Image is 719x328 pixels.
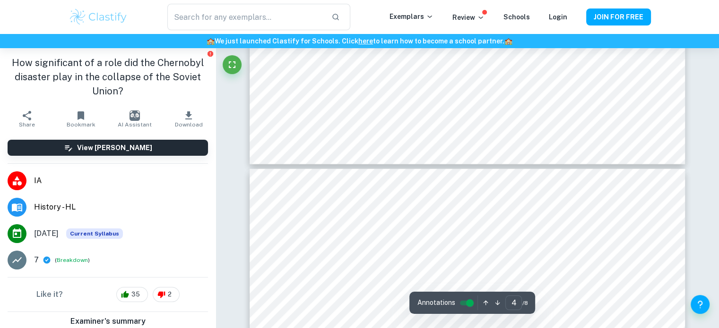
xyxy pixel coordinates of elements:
[207,50,214,57] button: Report issue
[167,4,323,30] input: Search for any exemplars...
[2,36,717,46] h6: We just launched Clastify for Schools. Click to learn how to become a school partner.
[34,202,208,213] span: History - HL
[57,256,88,264] button: Breakdown
[54,106,108,132] button: Bookmark
[175,121,203,128] span: Download
[549,13,567,21] a: Login
[417,298,455,308] span: Annotations
[522,299,528,307] span: / 8
[69,8,129,26] img: Clastify logo
[34,254,39,266] p: 7
[118,121,152,128] span: AI Assistant
[4,316,212,327] h6: Examiner's summary
[34,228,59,239] span: [DATE]
[163,290,177,299] span: 2
[126,290,145,299] span: 35
[8,56,208,98] h1: How significant of a role did the Chernobyl disaster play in the collapse of the Soviet Union?
[77,143,152,153] h6: View [PERSON_NAME]
[19,121,35,128] span: Share
[108,106,162,132] button: AI Assistant
[130,110,140,121] img: AI Assistant
[34,175,208,186] span: IA
[504,37,512,45] span: 🏫
[207,37,215,45] span: 🏫
[358,37,373,45] a: here
[36,289,63,300] h6: Like it?
[67,121,95,128] span: Bookmark
[66,228,123,239] span: Current Syllabus
[223,55,242,74] button: Fullscreen
[153,287,180,302] div: 2
[162,106,216,132] button: Download
[503,13,530,21] a: Schools
[691,295,710,314] button: Help and Feedback
[66,228,123,239] div: This exemplar is based on the current syllabus. Feel free to refer to it for inspiration/ideas wh...
[116,287,148,302] div: 35
[586,8,651,25] button: JOIN FOR FREE
[390,11,433,22] p: Exemplars
[452,12,485,23] p: Review
[55,256,90,265] span: ( )
[8,140,208,156] button: View [PERSON_NAME]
